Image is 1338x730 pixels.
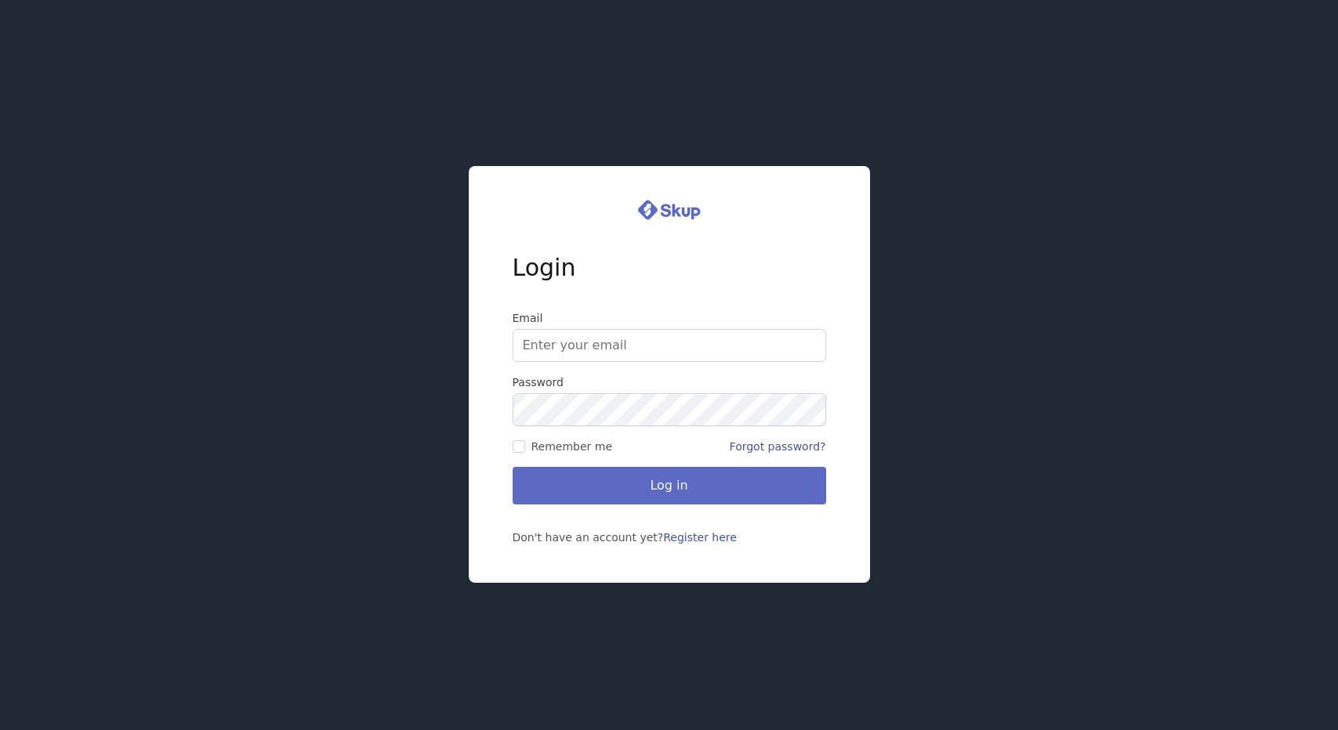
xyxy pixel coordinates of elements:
label: Email [513,310,826,326]
label: Password [513,374,826,390]
h1: Login [513,254,826,310]
a: Forgot password? [730,440,826,453]
button: Log in [513,467,826,504]
div: Don't have an account yet? [513,529,826,545]
a: Register here [663,531,737,544]
img: logo.svg [638,197,701,222]
input: Enter your email [513,329,826,362]
input: Remember me [513,440,525,453]
span: Remember me [531,439,613,454]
